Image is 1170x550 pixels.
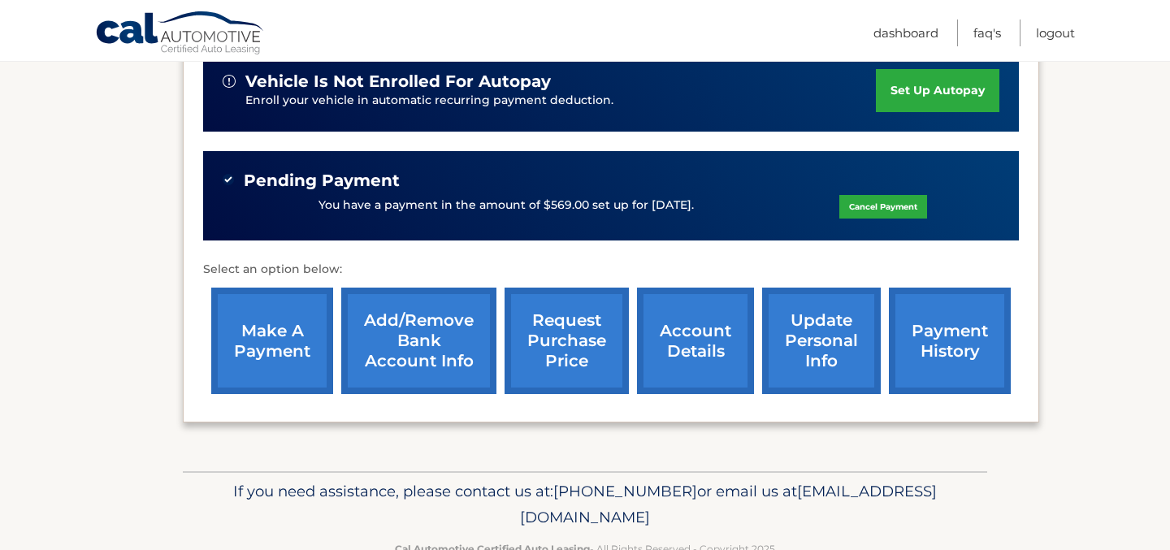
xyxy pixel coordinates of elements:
a: payment history [889,288,1011,394]
img: check-green.svg [223,174,234,185]
span: vehicle is not enrolled for autopay [245,71,551,92]
a: Cal Automotive [95,11,266,58]
span: [PHONE_NUMBER] [553,482,697,500]
a: Add/Remove bank account info [341,288,496,394]
a: request purchase price [505,288,629,394]
a: account details [637,288,754,394]
span: [EMAIL_ADDRESS][DOMAIN_NAME] [520,482,937,526]
p: Enroll your vehicle in automatic recurring payment deduction. [245,92,876,110]
img: alert-white.svg [223,75,236,88]
span: Pending Payment [244,171,400,191]
a: Cancel Payment [839,195,927,219]
a: make a payment [211,288,333,394]
a: FAQ's [973,19,1001,46]
p: Select an option below: [203,260,1019,279]
p: If you need assistance, please contact us at: or email us at [193,479,977,531]
p: You have a payment in the amount of $569.00 set up for [DATE]. [318,197,694,214]
a: update personal info [762,288,881,394]
a: set up autopay [876,69,999,112]
a: Logout [1036,19,1075,46]
a: Dashboard [873,19,938,46]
